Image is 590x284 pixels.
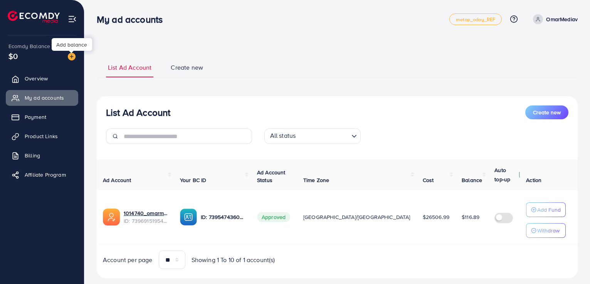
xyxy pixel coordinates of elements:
[180,209,197,226] img: ic-ba-acc.ded83a64.svg
[201,212,245,222] p: ID: 7395474360275927056
[6,109,78,125] a: Payment
[25,113,46,121] span: Payment
[6,129,78,144] a: Product Links
[6,148,78,163] a: Billing
[456,17,495,22] span: metap_oday_REF
[25,171,66,179] span: Affiliate Program
[526,223,566,238] button: Withdraw
[298,130,348,142] input: Search for option
[257,169,286,184] span: Ad Account Status
[25,75,48,82] span: Overview
[180,176,207,184] span: Your BC ID
[25,132,58,140] span: Product Links
[423,176,434,184] span: Cost
[171,63,203,72] span: Create new
[6,71,78,86] a: Overview
[124,217,168,225] span: ID: 7396915195408531457
[68,15,77,23] img: menu
[449,13,502,25] a: metap_oday_REF
[530,14,578,24] a: OmarMediav
[108,63,151,72] span: List Ad Account
[6,90,78,105] a: My ad accounts
[526,176,541,184] span: Action
[103,209,120,226] img: ic-ads-acc.e4c84228.svg
[6,167,78,182] a: Affiliate Program
[537,205,561,214] p: Add Fund
[52,38,92,51] div: Add balance
[533,109,561,116] span: Create new
[257,212,290,222] span: Approved
[462,176,482,184] span: Balance
[106,107,170,118] h3: List Ad Account
[124,209,168,217] a: 1014740_omarmedia100v_1722228548388
[546,15,578,24] p: OmarMediav
[303,176,329,184] span: Time Zone
[68,53,76,60] img: image
[462,213,479,221] span: $116.89
[537,226,560,235] p: Withdraw
[423,213,449,221] span: $26506.99
[269,130,298,142] span: All status
[526,202,566,217] button: Add Fund
[103,176,131,184] span: Ad Account
[25,152,40,159] span: Billing
[25,94,64,102] span: My ad accounts
[303,213,410,221] span: [GEOGRAPHIC_DATA]/[GEOGRAPHIC_DATA]
[557,249,584,278] iframe: Chat
[8,50,18,62] span: $0
[124,209,168,225] div: <span class='underline'>1014740_omarmedia100v_1722228548388</span></br>7396915195408531457
[8,42,50,50] span: Ecomdy Balance
[494,165,517,184] p: Auto top-up
[192,256,275,264] span: Showing 1 To 10 of 1 account(s)
[97,14,169,25] h3: My ad accounts
[8,11,60,23] img: logo
[103,256,153,264] span: Account per page
[264,129,361,144] div: Search for option
[525,105,568,119] button: Create new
